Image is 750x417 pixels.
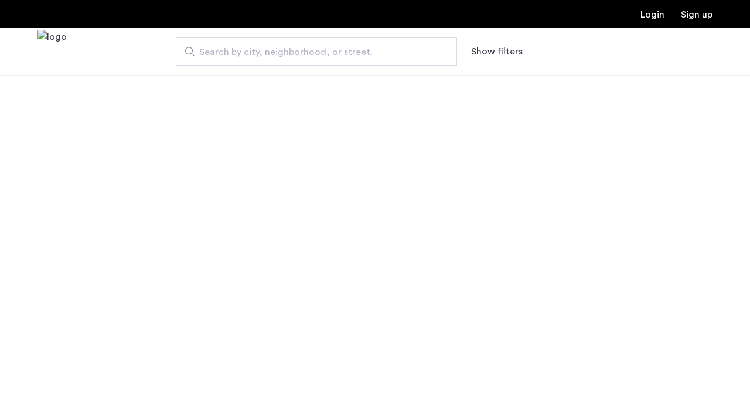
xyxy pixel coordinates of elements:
input: Apartment Search [176,37,457,66]
a: Login [640,10,664,19]
button: Show or hide filters [471,45,523,59]
img: logo [37,30,67,74]
a: Cazamio Logo [37,30,67,74]
span: Search by city, neighborhood, or street. [199,45,424,59]
a: Registration [681,10,712,19]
